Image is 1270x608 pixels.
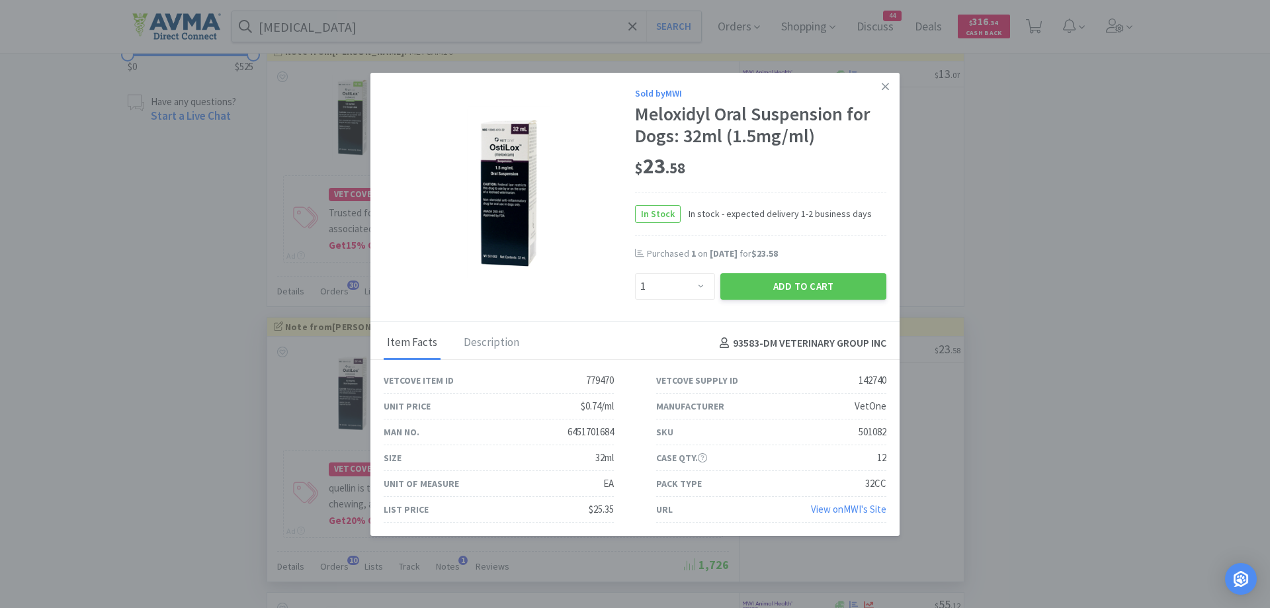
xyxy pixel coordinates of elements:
[681,206,872,221] span: In stock - expected delivery 1-2 business days
[665,159,685,177] span: . 58
[855,398,886,414] div: VetOne
[710,247,738,259] span: [DATE]
[635,86,886,101] div: Sold by MWI
[714,335,886,352] h4: 93583 - DM VETERINARY GROUP INC
[859,372,886,388] div: 142740
[384,451,402,465] div: Size
[751,247,778,259] span: $23.58
[656,425,673,439] div: SKU
[384,327,441,360] div: Item Facts
[636,206,680,222] span: In Stock
[384,476,459,491] div: Unit of Measure
[384,425,419,439] div: Man No.
[635,153,685,179] span: 23
[568,424,614,440] div: 6451701684
[1225,563,1257,595] div: Open Intercom Messenger
[656,373,738,388] div: Vetcove Supply ID
[384,399,431,413] div: Unit Price
[467,107,552,279] img: 14c1eb22695e474fbf02a9e114542d95_142740.png
[656,451,707,465] div: Case Qty.
[811,503,886,515] a: View onMWI's Site
[384,502,429,517] div: List Price
[720,273,886,300] button: Add to Cart
[691,247,696,259] span: 1
[595,450,614,466] div: 32ml
[865,476,886,492] div: 32CC
[656,399,724,413] div: Manufacturer
[656,502,673,517] div: URL
[586,372,614,388] div: 779470
[581,398,614,414] div: $0.74/ml
[603,476,614,492] div: EA
[635,159,643,177] span: $
[859,424,886,440] div: 501082
[460,327,523,360] div: Description
[635,103,886,148] div: Meloxidyl Oral Suspension for Dogs: 32ml (1.5mg/ml)
[877,450,886,466] div: 12
[589,501,614,517] div: $25.35
[647,247,886,261] div: Purchased on for
[384,373,454,388] div: Vetcove Item ID
[656,476,702,491] div: Pack Type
